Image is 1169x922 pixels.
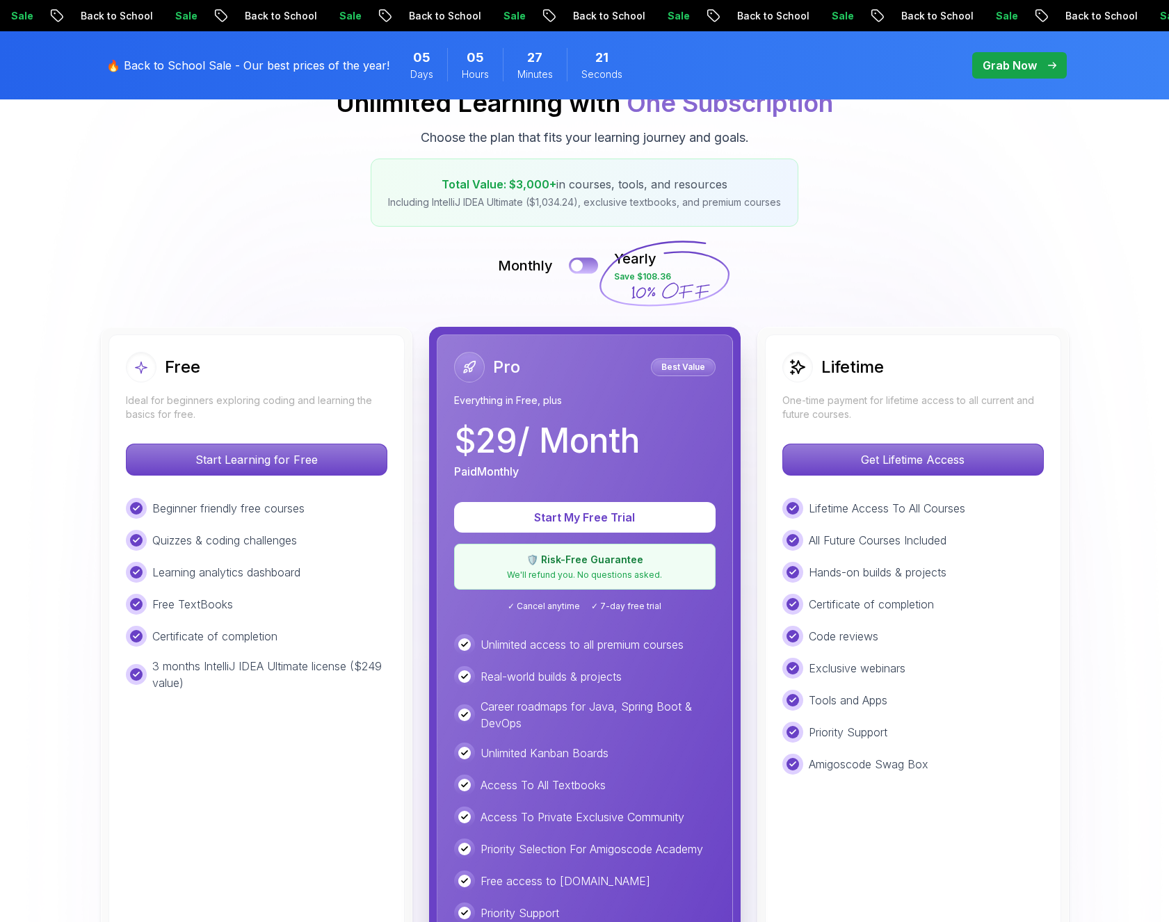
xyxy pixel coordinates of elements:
[992,9,1087,23] p: Back to School
[442,177,556,191] span: Total Value: $3,000+
[102,9,147,23] p: Sale
[126,394,387,421] p: Ideal for beginners exploring coding and learning the basics for free.
[653,360,714,374] p: Best Value
[809,596,934,613] p: Certificate of completion
[500,9,595,23] p: Back to School
[498,256,553,275] p: Monthly
[336,89,833,117] h2: Unlimited Learning with
[481,777,606,793] p: Access To All Textbooks
[782,394,1044,421] p: One-time payment for lifetime access to all current and future courses.
[152,500,305,517] p: Beginner friendly free courses
[388,195,781,209] p: Including IntelliJ IDEA Ultimate ($1,034.24), exclusive textbooks, and premium courses
[809,564,946,581] p: Hands-on builds & projects
[821,356,884,378] h2: Lifetime
[454,502,716,533] button: Start My Free Trial
[595,9,639,23] p: Sale
[481,698,716,731] p: Career roadmaps for Java, Spring Boot & DevOps
[481,905,559,921] p: Priority Support
[481,873,650,889] p: Free access to [DOMAIN_NAME]
[152,628,277,645] p: Certificate of completion
[481,668,622,685] p: Real-world builds & projects
[152,596,233,613] p: Free TextBooks
[782,453,1044,467] a: Get Lifetime Access
[627,88,833,118] span: One Subscription
[527,48,542,67] span: 27 Minutes
[471,509,699,526] p: Start My Free Trial
[454,463,519,480] p: Paid Monthly
[923,9,967,23] p: Sale
[595,48,608,67] span: 21 Seconds
[493,356,520,378] h2: Pro
[467,48,484,67] span: 5 Hours
[462,67,489,81] span: Hours
[454,394,716,407] p: Everything in Free, plus
[421,128,749,147] p: Choose the plan that fits your learning journey and goals.
[481,841,703,857] p: Priority Selection For Amigoscode Academy
[152,532,297,549] p: Quizzes & coding challenges
[809,692,887,709] p: Tools and Apps
[152,564,300,581] p: Learning analytics dashboard
[481,636,684,653] p: Unlimited access to all premium courses
[517,67,553,81] span: Minutes
[591,601,661,612] span: ✓ 7-day free trial
[106,57,389,74] p: 🔥 Back to School Sale - Our best prices of the year!
[8,9,102,23] p: Back to School
[126,444,387,476] button: Start Learning for Free
[413,48,430,67] span: 5 Days
[127,444,387,475] p: Start Learning for Free
[481,745,608,761] p: Unlimited Kanban Boards
[983,57,1037,74] p: Grab Now
[828,9,923,23] p: Back to School
[809,724,887,741] p: Priority Support
[152,658,387,691] p: 3 months IntelliJ IDEA Ultimate license ($249 value)
[809,660,905,677] p: Exclusive webinars
[430,9,475,23] p: Sale
[410,67,433,81] span: Days
[336,9,430,23] p: Back to School
[172,9,266,23] p: Back to School
[463,553,707,567] p: 🛡️ Risk-Free Guarantee
[1087,9,1131,23] p: Sale
[581,67,622,81] span: Seconds
[481,809,684,825] p: Access To Private Exclusive Community
[388,176,781,193] p: in courses, tools, and resources
[165,356,200,378] h2: Free
[809,532,946,549] p: All Future Courses Included
[266,9,311,23] p: Sale
[759,9,803,23] p: Sale
[783,444,1043,475] p: Get Lifetime Access
[664,9,759,23] p: Back to School
[782,444,1044,476] button: Get Lifetime Access
[508,601,580,612] span: ✓ Cancel anytime
[454,424,640,458] p: $ 29 / Month
[809,628,878,645] p: Code reviews
[126,453,387,467] a: Start Learning for Free
[809,756,928,773] p: Amigoscode Swag Box
[809,500,965,517] p: Lifetime Access To All Courses
[463,569,707,581] p: We'll refund you. No questions asked.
